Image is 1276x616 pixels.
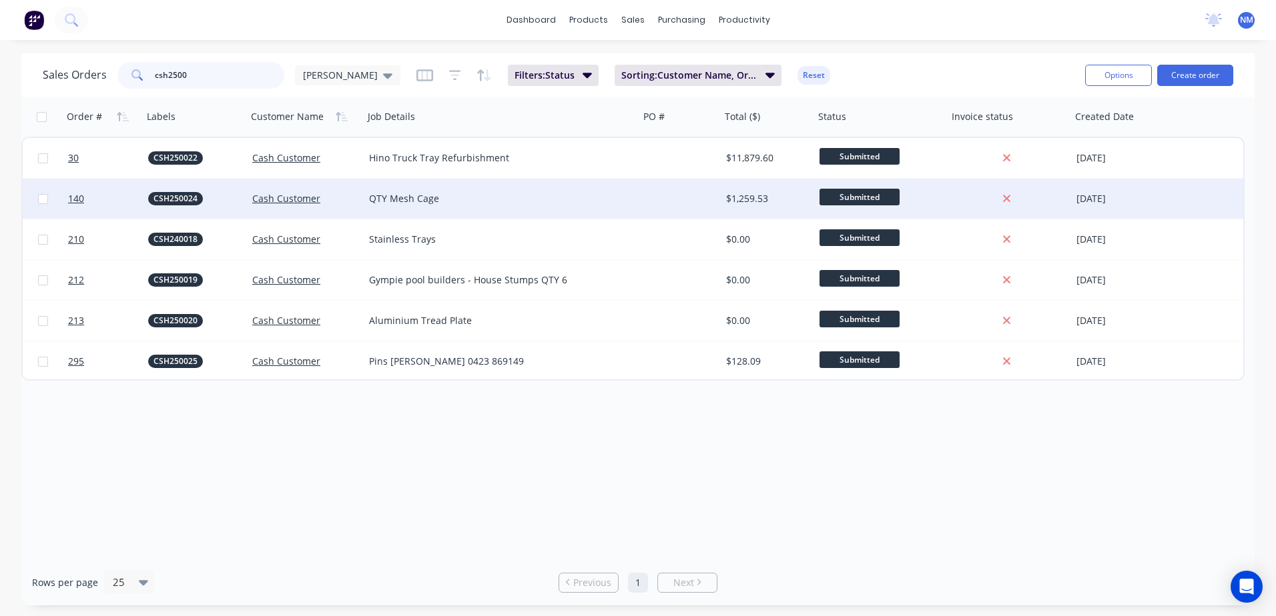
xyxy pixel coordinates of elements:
[726,314,805,327] div: $0.00
[68,273,84,287] span: 212
[43,69,107,81] h1: Sales Orders
[615,10,651,30] div: sales
[68,341,148,381] a: 295
[712,10,777,30] div: productivity
[500,10,563,30] a: dashboard
[369,273,621,287] div: Gympie pool builders - House Stumps QTY 6
[725,110,760,123] div: Total ($)
[68,301,148,341] a: 213
[369,355,621,368] div: Pins [PERSON_NAME] 0423 869149
[820,270,900,287] span: Submitted
[1076,233,1176,246] div: [DATE]
[68,138,148,178] a: 30
[369,233,621,246] div: Stainless Trays
[628,573,648,593] a: Page 1 is your current page
[820,189,900,205] span: Submitted
[68,233,84,246] span: 210
[147,110,176,123] div: Labels
[820,351,900,368] span: Submitted
[252,314,320,327] a: Cash Customer
[726,355,805,368] div: $128.09
[68,355,84,368] span: 295
[818,110,846,123] div: Status
[1076,273,1176,287] div: [DATE]
[726,151,805,165] div: $11,879.60
[1231,571,1263,603] div: Open Intercom Messenger
[553,573,723,593] ul: Pagination
[559,576,618,589] a: Previous page
[148,273,203,287] button: CSH250019
[673,576,694,589] span: Next
[952,110,1013,123] div: Invoice status
[153,273,198,287] span: CSH250019
[153,355,198,368] span: CSH250025
[1076,355,1176,368] div: [DATE]
[1076,151,1176,165] div: [DATE]
[1240,14,1253,26] span: NM
[563,10,615,30] div: products
[68,219,148,259] a: 210
[820,311,900,327] span: Submitted
[252,233,320,245] a: Cash Customer
[153,192,198,205] span: CSH250024
[368,110,415,123] div: Job Details
[148,314,203,327] button: CSH250020
[820,148,900,165] span: Submitted
[252,273,320,286] a: Cash Customer
[1085,65,1152,86] button: Options
[515,69,575,82] span: Filters: Status
[651,10,712,30] div: purchasing
[726,273,805,287] div: $0.00
[24,10,44,30] img: Factory
[148,151,203,165] button: CSH250022
[1076,314,1176,327] div: [DATE]
[643,110,665,123] div: PO #
[1075,110,1134,123] div: Created Date
[369,151,621,165] div: Hino Truck Tray Refurbishment
[68,151,79,165] span: 30
[252,192,320,205] a: Cash Customer
[726,192,805,205] div: $1,259.53
[153,151,198,165] span: CSH250022
[369,314,621,327] div: Aluminium Tread Plate
[68,192,84,205] span: 140
[820,229,900,246] span: Submitted
[508,65,599,86] button: Filters:Status
[68,260,148,300] a: 212
[68,179,148,219] a: 140
[615,65,781,86] button: Sorting:Customer Name, Order #
[153,233,198,246] span: CSH240018
[252,151,320,164] a: Cash Customer
[726,233,805,246] div: $0.00
[148,355,203,368] button: CSH250025
[369,192,621,205] div: QTY Mesh Cage
[148,233,203,246] button: CSH240018
[303,68,378,82] span: [PERSON_NAME]
[67,110,102,123] div: Order #
[153,314,198,327] span: CSH250020
[251,110,324,123] div: Customer Name
[658,576,717,589] a: Next page
[148,192,203,205] button: CSH250024
[621,69,757,82] span: Sorting: Customer Name, Order #
[1157,65,1233,86] button: Create order
[155,62,285,89] input: Search...
[797,66,830,85] button: Reset
[252,355,320,367] a: Cash Customer
[32,576,98,589] span: Rows per page
[68,314,84,327] span: 213
[573,576,611,589] span: Previous
[1076,192,1176,205] div: [DATE]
